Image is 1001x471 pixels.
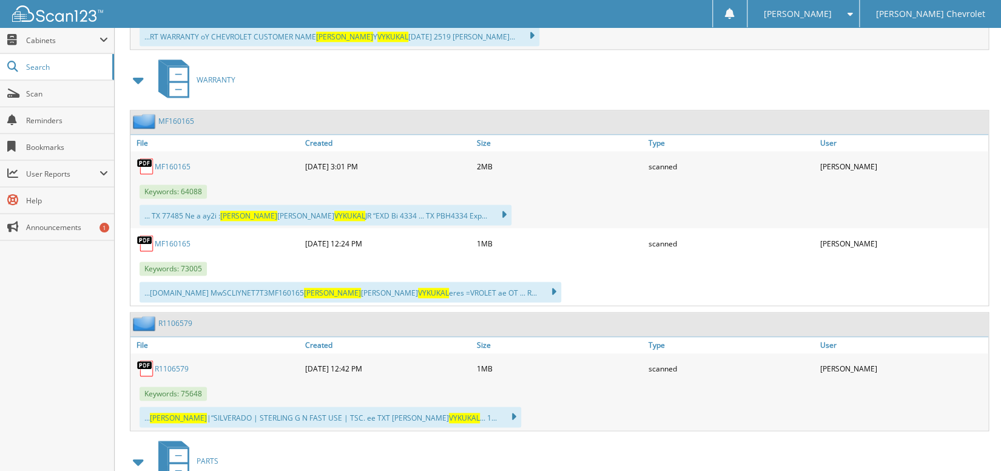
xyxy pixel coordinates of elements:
[12,5,103,22] img: scan123-logo-white.svg
[26,169,99,179] span: User Reports
[133,114,158,129] img: folder2.png
[197,456,218,466] span: PARTS
[334,211,365,221] span: VYKUKAL
[302,337,474,353] a: Created
[817,231,988,256] div: [PERSON_NAME]
[474,356,645,381] div: 1MB
[645,135,817,151] a: Type
[133,316,158,331] img: folder2.png
[136,359,155,378] img: PDF.png
[377,32,408,42] span: VYKUKAL
[645,231,817,256] div: scanned
[26,195,108,206] span: Help
[220,211,277,221] span: [PERSON_NAME]
[474,231,645,256] div: 1MB
[140,262,207,276] span: Keywords: 73005
[876,10,985,18] span: [PERSON_NAME] Chevrolet
[302,154,474,178] div: [DATE] 3:01 PM
[140,407,521,427] div: ... |“SILVERADO | STERLING G N FAST USE | TSC. ee TXT [PERSON_NAME] ... 1...
[155,161,190,172] a: MF160165
[645,154,817,178] div: scanned
[150,413,207,423] span: [PERSON_NAME]
[140,185,207,198] span: Keywords: 64088
[474,135,645,151] a: Size
[302,231,474,256] div: [DATE] 12:24 PM
[645,356,817,381] div: scanned
[130,337,302,353] a: File
[140,282,561,302] div: ...[DOMAIN_NAME] MwSCLIYNET7T3MF160165 [PERSON_NAME] eres =VROLET ae OT ... R...
[151,56,235,104] a: WARRANTY
[130,135,302,151] a: File
[817,135,988,151] a: User
[155,239,190,249] a: MF160165
[940,413,1001,471] iframe: Chat Widget
[158,318,192,328] a: R1106579
[26,62,106,72] span: Search
[764,10,832,18] span: [PERSON_NAME]
[197,75,235,85] span: WARRANTY
[136,157,155,175] img: PDF.png
[304,288,361,298] span: [PERSON_NAME]
[136,234,155,252] img: PDF.png
[140,387,207,401] span: Keywords: 75648
[645,337,817,353] a: Type
[418,288,449,298] span: VYKUKAL
[155,364,189,374] a: R1106579
[26,115,108,126] span: Reminders
[817,154,988,178] div: [PERSON_NAME]
[140,205,511,225] div: ... TX 77485 Ne a ay2i : [PERSON_NAME] JR “EXD Bi 4334 ... TX PBH4334 Exp...
[26,35,99,46] span: Cabinets
[26,222,108,232] span: Announcements
[817,356,988,381] div: [PERSON_NAME]
[449,413,480,423] span: VYKUKAL
[26,89,108,99] span: Scan
[140,25,539,46] div: ...RT WARRANTY oY CHEVROLET CUSTOMER NAME Y [DATE] 2519 [PERSON_NAME]...
[817,337,988,353] a: User
[474,154,645,178] div: 2MB
[302,356,474,381] div: [DATE] 12:42 PM
[26,142,108,152] span: Bookmarks
[316,32,373,42] span: [PERSON_NAME]
[158,116,194,126] a: MF160165
[474,337,645,353] a: Size
[302,135,474,151] a: Created
[99,223,109,232] div: 1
